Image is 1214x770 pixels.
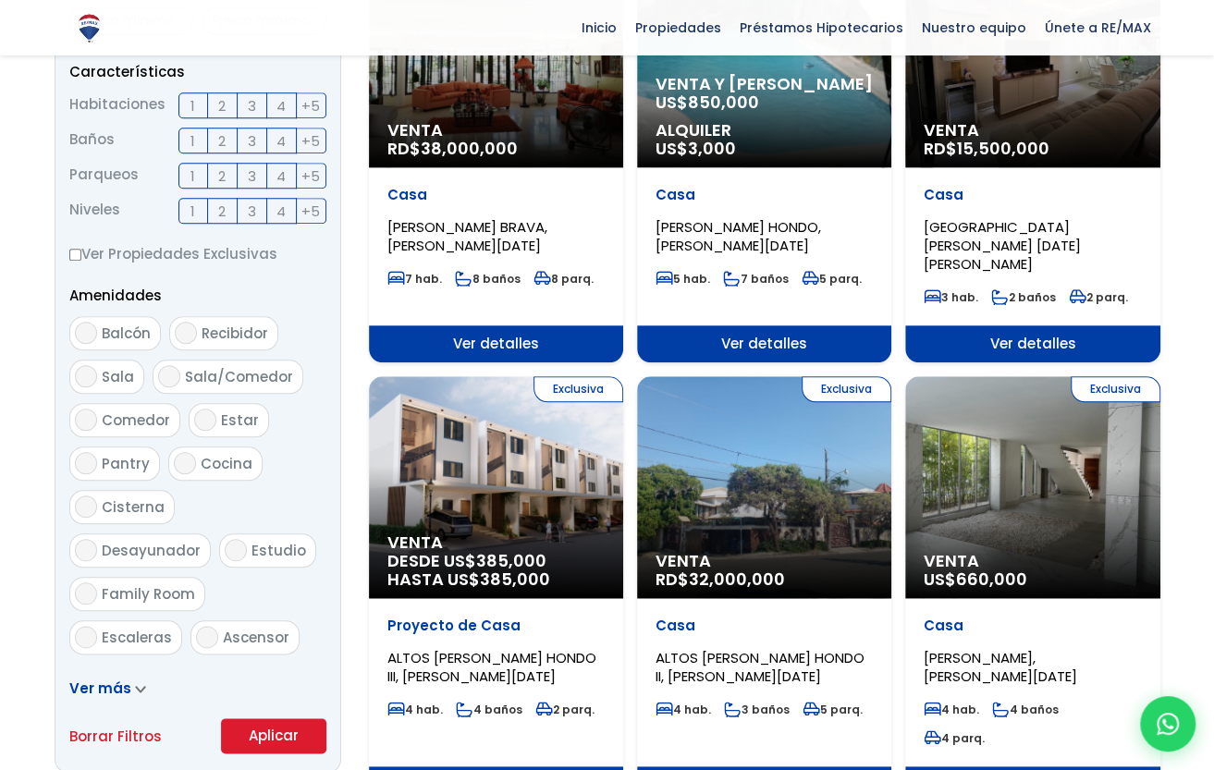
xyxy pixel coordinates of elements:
[69,284,326,307] p: Amenidades
[69,678,131,698] span: Ver más
[276,165,286,188] span: 4
[533,271,594,287] span: 8 parq.
[301,129,320,153] span: +5
[387,617,605,635] p: Proyecto de Casa
[688,91,759,114] span: 850,000
[924,289,978,305] span: 3 hab.
[476,549,546,572] span: 385,000
[75,365,97,387] input: Sala
[194,409,216,431] input: Estar
[387,137,518,160] span: RD$
[656,617,873,635] p: Casa
[251,541,306,560] span: Estudio
[190,165,195,188] span: 1
[387,702,443,717] span: 4 hab.
[75,322,97,344] input: Balcón
[201,454,252,473] span: Cocina
[75,409,97,431] input: Comedor
[1069,289,1128,305] span: 2 parq.
[102,410,170,430] span: Comedor
[190,129,195,153] span: 1
[301,165,320,188] span: +5
[656,91,759,114] span: US$
[803,702,863,717] span: 5 parq.
[369,325,623,362] span: Ver detalles
[225,539,247,561] input: Estudio
[69,92,166,118] span: Habitaciones
[158,365,180,387] input: Sala/Comedor
[75,539,97,561] input: Desayunador
[69,163,139,189] span: Parqueos
[924,568,1027,591] span: US$
[223,628,289,647] span: Ascensor
[1071,376,1160,402] span: Exclusiva
[626,14,730,42] span: Propiedades
[572,14,626,42] span: Inicio
[75,452,97,474] input: Pantry
[75,495,97,518] input: Cisterna
[421,137,518,160] span: 38,000,000
[637,325,891,362] span: Ver detalles
[991,289,1056,305] span: 2 baños
[656,75,873,93] span: Venta y [PERSON_NAME]
[905,325,1159,362] span: Ver detalles
[276,94,286,117] span: 4
[656,186,873,204] p: Casa
[387,570,605,589] span: HASTA US$
[102,541,201,560] span: Desayunador
[992,702,1059,717] span: 4 baños
[924,617,1141,635] p: Casa
[218,200,226,223] span: 2
[102,454,150,473] span: Pantry
[69,678,146,698] a: Ver más
[957,137,1049,160] span: 15,500,000
[202,324,268,343] span: Recibidor
[75,582,97,605] input: Family Room
[387,533,605,552] span: Venta
[535,702,595,717] span: 2 parq.
[69,249,81,261] input: Ver Propiedades Exclusivas
[688,137,736,160] span: 3,000
[924,730,985,746] span: 4 parq.
[924,702,979,717] span: 4 hab.
[924,648,1077,686] span: [PERSON_NAME], [PERSON_NAME][DATE]
[924,552,1141,570] span: Venta
[387,217,547,255] span: [PERSON_NAME] BRAVA, [PERSON_NAME][DATE]
[387,648,596,686] span: ALTOS [PERSON_NAME] HONDO III, [PERSON_NAME][DATE]
[656,137,736,160] span: US$
[1036,14,1160,42] span: Únete a RE/MAX
[175,322,197,344] input: Recibidor
[69,60,326,83] p: Características
[656,552,873,570] span: Venta
[387,552,605,589] span: DESDE US$
[102,628,172,647] span: Escaleras
[956,568,1027,591] span: 660,000
[102,584,195,604] span: Family Room
[301,94,320,117] span: +5
[656,121,873,140] span: Alquiler
[533,376,623,402] span: Exclusiva
[102,497,165,517] span: Cisterna
[802,376,891,402] span: Exclusiva
[724,702,790,717] span: 3 baños
[276,200,286,223] span: 4
[69,725,162,748] a: Borrar Filtros
[387,186,605,204] p: Casa
[455,271,521,287] span: 8 baños
[248,165,256,188] span: 3
[924,186,1141,204] p: Casa
[218,129,226,153] span: 2
[221,410,259,430] span: Estar
[248,129,256,153] span: 3
[723,271,789,287] span: 7 baños
[69,128,115,153] span: Baños
[73,12,105,44] img: Logo de REMAX
[924,121,1141,140] span: Venta
[248,94,256,117] span: 3
[656,271,710,287] span: 5 hab.
[196,626,218,648] input: Ascensor
[913,14,1036,42] span: Nuestro equipo
[190,94,195,117] span: 1
[75,626,97,648] input: Escaleras
[656,568,785,591] span: RD$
